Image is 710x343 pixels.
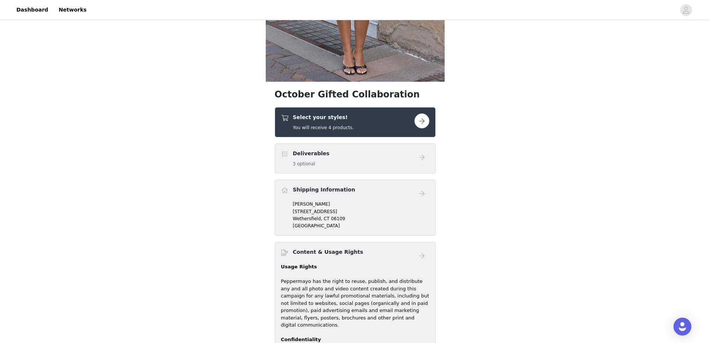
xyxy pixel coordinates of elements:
[673,318,691,336] div: Open Intercom Messenger
[293,160,329,167] h5: 3 optional
[275,143,436,174] div: Deliverables
[682,4,690,16] div: avatar
[293,208,429,215] p: [STREET_ADDRESS]
[275,180,436,236] div: Shipping Information
[331,216,345,221] span: 06109
[275,88,436,101] h1: October Gifted Collaboration
[293,216,322,221] span: Wethersfield,
[293,124,354,131] h5: You will receive 4 products.
[281,337,321,342] strong: Confidentiality
[293,222,429,229] p: [GEOGRAPHIC_DATA]
[293,201,429,208] p: [PERSON_NAME]
[293,248,363,256] h4: Content & Usage Rights
[324,216,329,221] span: CT
[293,113,354,121] h4: Select your styles!
[12,1,53,18] a: Dashboard
[281,264,317,269] strong: Usage Rights
[293,150,329,158] h4: Deliverables
[54,1,91,18] a: Networks
[293,186,355,194] h4: Shipping Information
[275,107,436,137] div: Select your styles!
